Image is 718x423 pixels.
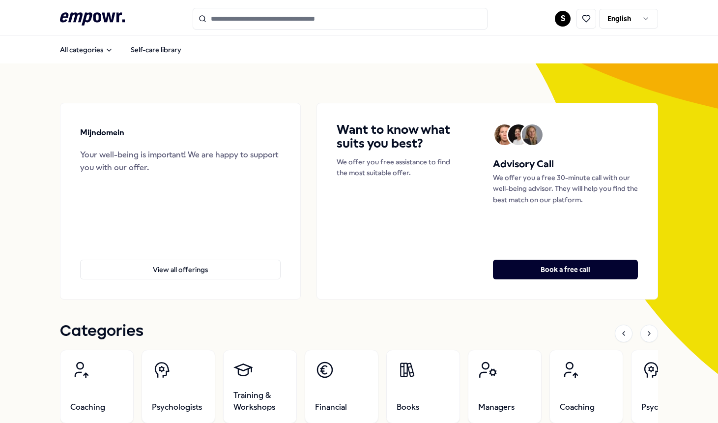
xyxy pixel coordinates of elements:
p: We offer you a free 30-minute call with our well-being advisor. They will help you find the best ... [493,172,638,205]
span: Psychologists [152,401,202,413]
h5: Advisory Call [493,156,638,172]
span: Books [397,401,419,413]
button: Book a free call [493,260,638,279]
button: All categories [52,40,121,60]
button: View all offerings [80,260,281,279]
nav: Main [52,40,189,60]
span: Coaching [70,401,105,413]
span: Psychologists [641,401,691,413]
img: Avatar [522,124,543,145]
p: Mijndomein [80,126,124,139]
input: Search for products, categories or subcategories [193,8,488,30]
img: Avatar [508,124,529,145]
a: Self-care library [123,40,189,60]
span: Financial [315,401,347,413]
h1: Categories [60,319,144,344]
span: Coaching [560,401,595,413]
img: Avatar [494,124,515,145]
button: S [555,11,571,27]
span: Managers [478,401,515,413]
span: Training & Workshops [233,390,287,413]
p: We offer you free assistance to find the most suitable offer. [337,156,453,179]
div: Your well-being is important! We are happy to support you with our offer. [80,149,281,174]
h4: Want to know what suits you best? [337,123,453,151]
a: View all offerings [80,244,281,279]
